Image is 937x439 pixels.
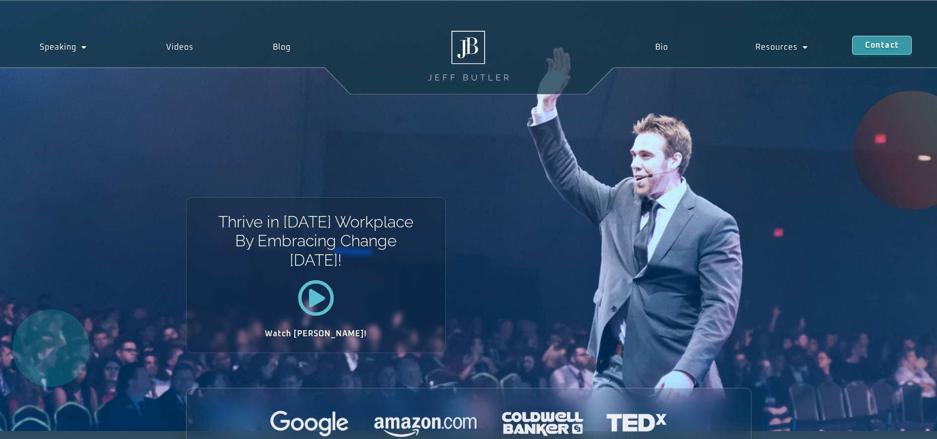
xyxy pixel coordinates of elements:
[865,41,899,49] span: Contact
[221,330,411,338] h2: Watch [PERSON_NAME]!
[612,36,852,59] nav: Menu
[852,36,912,55] a: Contact
[217,213,414,270] h1: Thrive in [DATE] Workplace By Embracing Change [DATE]!
[233,36,330,59] a: Blog
[712,36,852,59] a: Resources
[126,36,233,59] a: Videos
[612,36,712,59] a: Bio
